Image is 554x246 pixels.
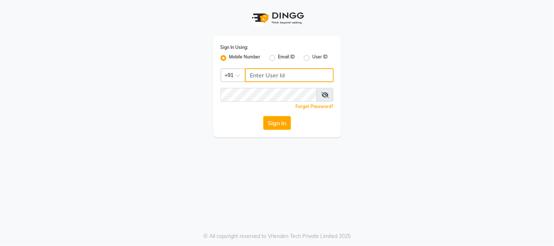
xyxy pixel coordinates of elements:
img: logo1.svg [248,7,306,29]
label: User ID [313,54,328,62]
label: Email ID [278,54,295,62]
label: Mobile Number [229,54,261,62]
label: Sign In Using: [221,44,248,51]
a: Forgot Password? [296,104,334,109]
input: Username [245,68,334,82]
input: Username [221,88,317,102]
button: Sign In [263,116,291,130]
